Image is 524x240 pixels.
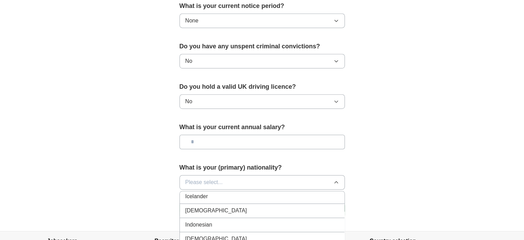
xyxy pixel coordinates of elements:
span: Indonesian [185,221,212,229]
label: Do you have any unspent criminal convictions? [179,42,345,51]
button: Please select... [179,175,345,190]
button: No [179,94,345,109]
label: Do you hold a valid UK driving licence? [179,82,345,92]
label: What is your current annual salary? [179,123,345,132]
button: None [179,13,345,28]
button: No [179,54,345,68]
label: What is your (primary) nationality? [179,163,345,172]
span: None [185,17,198,25]
span: No [185,97,192,106]
span: No [185,57,192,65]
span: Please select... [185,178,223,186]
span: [DEMOGRAPHIC_DATA] [185,207,247,215]
label: What is your current notice period? [179,1,345,11]
span: Icelander [185,192,208,201]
